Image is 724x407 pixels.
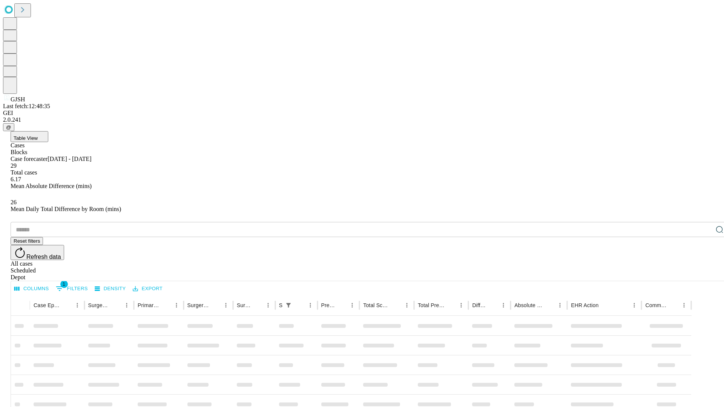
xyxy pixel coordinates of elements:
button: Sort [252,300,263,311]
button: Sort [210,300,221,311]
div: Total Predicted Duration [418,302,445,308]
span: [DATE] - [DATE] [48,156,91,162]
button: Menu [629,300,640,311]
div: GEI [3,110,721,116]
button: Sort [488,300,498,311]
button: Sort [61,300,72,311]
button: Menu [121,300,132,311]
span: Table View [14,135,38,141]
button: Sort [161,300,171,311]
div: Case Epic Id [34,302,61,308]
div: Comments [645,302,667,308]
button: Sort [336,300,347,311]
button: Menu [305,300,316,311]
button: Sort [445,300,456,311]
button: Density [93,283,128,295]
div: Total Scheduled Duration [363,302,390,308]
button: Menu [679,300,689,311]
button: Export [131,283,164,295]
button: Menu [263,300,273,311]
span: GJSH [11,96,25,103]
button: Sort [599,300,610,311]
button: Show filters [283,300,294,311]
button: Sort [111,300,121,311]
span: Last fetch: 12:48:35 [3,103,50,109]
button: Reset filters [11,237,43,245]
span: Total cases [11,169,37,176]
div: Surgery Name [187,302,209,308]
div: Absolute Difference [514,302,543,308]
button: Sort [544,300,555,311]
span: 6.17 [11,176,21,182]
div: 1 active filter [283,300,294,311]
button: Show filters [54,283,90,295]
button: Menu [498,300,509,311]
button: Menu [402,300,412,311]
button: Menu [347,300,357,311]
button: Menu [555,300,565,311]
span: 26 [11,199,17,205]
span: @ [6,124,11,130]
button: Menu [171,300,182,311]
div: Primary Service [138,302,160,308]
button: Table View [11,131,48,142]
button: @ [3,123,14,131]
span: 29 [11,162,17,169]
button: Refresh data [11,245,64,260]
button: Sort [295,300,305,311]
button: Menu [456,300,466,311]
div: EHR Action [571,302,598,308]
div: Predicted In Room Duration [321,302,336,308]
button: Menu [221,300,231,311]
span: 1 [60,280,68,288]
div: Surgery Date [237,302,252,308]
span: Case forecaster [11,156,48,162]
button: Sort [668,300,679,311]
span: Mean Daily Total Difference by Room (mins) [11,206,121,212]
span: Mean Absolute Difference (mins) [11,183,92,189]
div: Scheduled In Room Duration [279,302,282,308]
div: Surgeon Name [88,302,110,308]
div: 2.0.241 [3,116,721,123]
span: Reset filters [14,238,40,244]
button: Menu [72,300,83,311]
button: Sort [391,300,402,311]
div: Difference [472,302,487,308]
button: Select columns [12,283,51,295]
span: Refresh data [26,254,61,260]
